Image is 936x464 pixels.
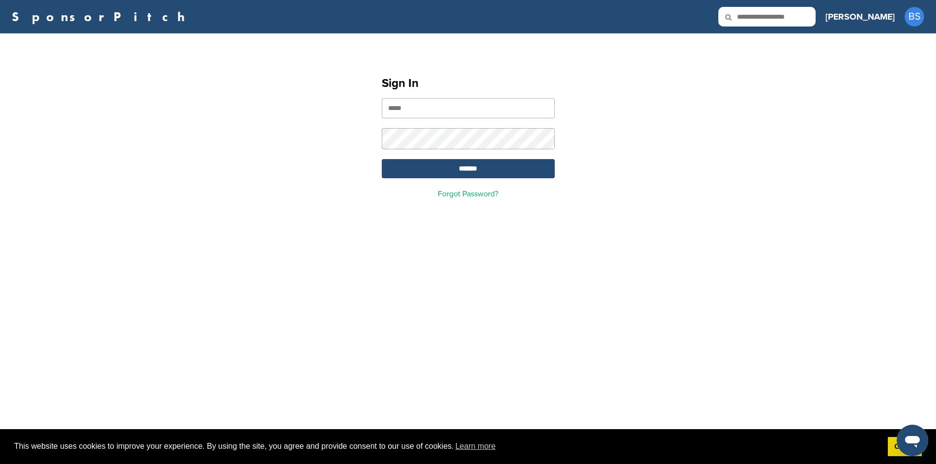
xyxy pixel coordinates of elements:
a: Forgot Password? [438,189,498,199]
a: [PERSON_NAME] [825,6,895,27]
h1: Sign In [382,75,555,92]
a: SponsorPitch [12,10,191,23]
a: dismiss cookie message [888,437,922,457]
a: learn more about cookies [454,439,497,454]
h3: [PERSON_NAME] [825,10,895,24]
span: This website uses cookies to improve your experience. By using the site, you agree and provide co... [14,439,880,454]
iframe: Button to launch messaging window [897,425,928,456]
span: BS [905,7,924,27]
